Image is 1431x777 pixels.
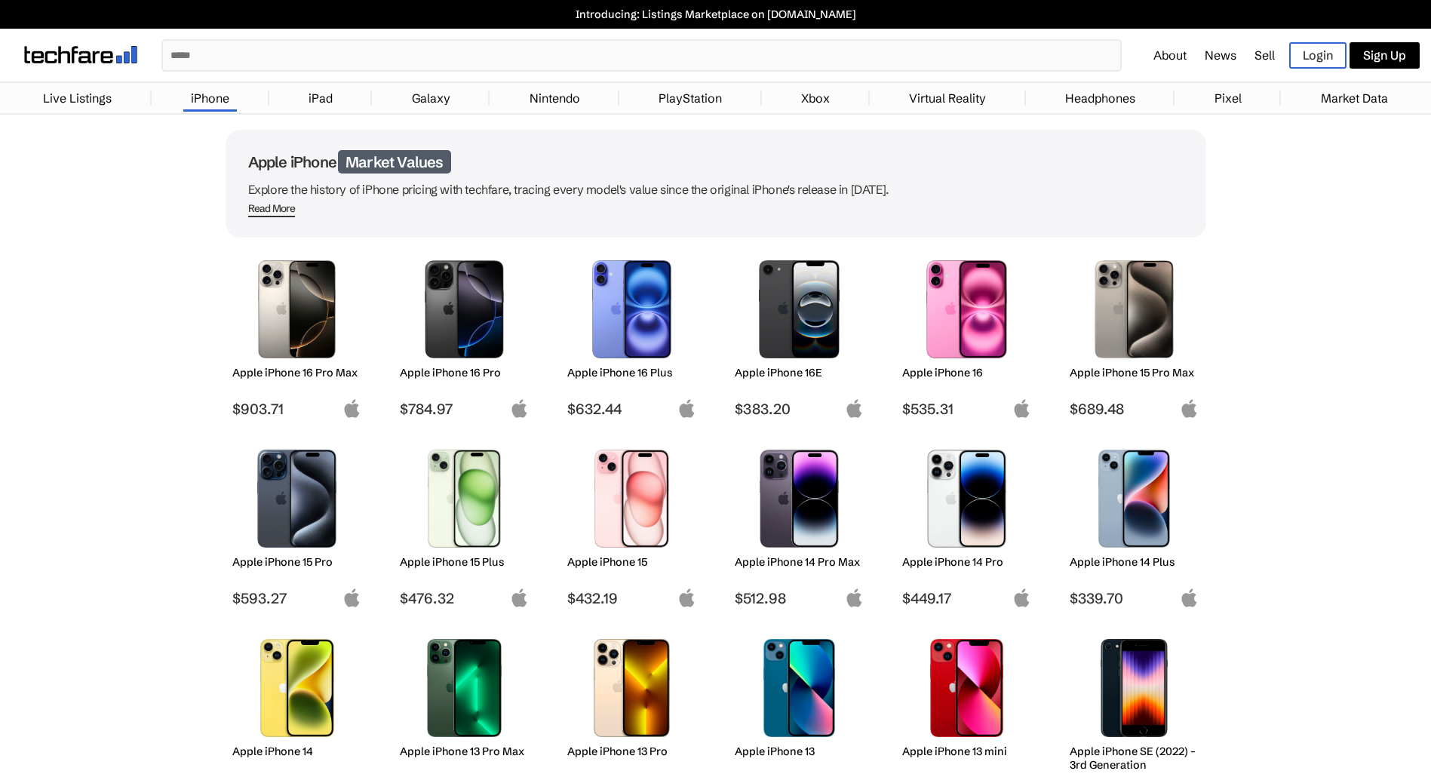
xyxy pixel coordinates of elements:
a: iPhone 16 Apple iPhone 16 $535.31 apple-logo [895,253,1039,418]
img: iPhone 13 Pro Max [411,639,517,737]
img: iPhone 13 mini [914,639,1020,737]
img: techfare logo [24,46,137,63]
a: iPad [301,83,340,113]
img: iPhone 15 Pro Max [1081,260,1187,358]
span: $593.27 [232,589,361,607]
img: iPhone 14 Plus [1081,450,1187,548]
img: iPhone 13 Pro [579,639,685,737]
a: iPhone 15 Plus Apple iPhone 15 Plus $476.32 apple-logo [393,442,536,607]
span: Market Values [338,150,451,174]
a: Virtual Reality [901,83,993,113]
span: $476.32 [400,589,529,607]
h2: Apple iPhone 14 Pro Max [735,555,864,569]
h2: Apple iPhone 15 Pro Max [1070,366,1199,379]
img: iPhone 16 Pro [411,260,517,358]
img: apple-logo [342,399,361,418]
a: Sell [1254,48,1275,63]
span: $535.31 [902,400,1031,418]
a: Xbox [794,83,837,113]
a: iPhone 16 Pro Apple iPhone 16 Pro $784.97 apple-logo [393,253,536,418]
h2: Apple iPhone 13 Pro [567,745,696,758]
img: apple-logo [677,399,696,418]
img: apple-logo [845,399,864,418]
h2: Apple iPhone 13 Pro Max [400,745,529,758]
span: Read More [248,202,296,217]
img: apple-logo [1180,399,1199,418]
a: Galaxy [404,83,458,113]
span: $383.20 [735,400,864,418]
h2: Apple iPhone 16 Plus [567,366,696,379]
a: iPhone 16E Apple iPhone 16E $383.20 apple-logo [728,253,871,418]
img: iPhone 16 Plus [579,260,685,358]
a: Nintendo [522,83,588,113]
h2: Apple iPhone 16E [735,366,864,379]
a: Live Listings [35,83,119,113]
h2: Apple iPhone 13 [735,745,864,758]
a: iPhone 15 Pro Max Apple iPhone 15 Pro Max $689.48 apple-logo [1063,253,1206,418]
a: About [1153,48,1187,63]
span: $689.48 [1070,400,1199,418]
img: iPhone 14 Pro Max [746,450,852,548]
a: iPhone 14 Plus Apple iPhone 14 Plus $339.70 apple-logo [1063,442,1206,607]
img: apple-logo [845,588,864,607]
h2: Apple iPhone 14 Pro [902,555,1031,569]
a: Sign Up [1350,42,1420,69]
img: apple-logo [1012,588,1031,607]
img: iPhone 13 [746,639,852,737]
img: iPhone 14 Pro [914,450,1020,548]
a: PlayStation [651,83,729,113]
span: $632.44 [567,400,696,418]
img: apple-logo [510,588,529,607]
h2: Apple iPhone 16 [902,366,1031,379]
img: apple-logo [677,588,696,607]
a: iPhone 16 Plus Apple iPhone 16 Plus $632.44 apple-logo [560,253,704,418]
h2: Apple iPhone 16 Pro [400,366,529,379]
a: Login [1289,42,1347,69]
h2: Apple iPhone 15 [567,555,696,569]
img: apple-logo [342,588,361,607]
a: iPhone 14 Pro Max Apple iPhone 14 Pro Max $512.98 apple-logo [728,442,871,607]
a: iPhone 14 Pro Apple iPhone 14 Pro $449.17 apple-logo [895,442,1039,607]
img: iPhone 15 [579,450,685,548]
a: News [1205,48,1236,63]
a: iPhone 15 Apple iPhone 15 $432.19 apple-logo [560,442,704,607]
a: iPhone 15 Pro Apple iPhone 15 Pro $593.27 apple-logo [226,442,369,607]
img: apple-logo [1012,399,1031,418]
h2: Apple iPhone 13 mini [902,745,1031,758]
a: iPhone [183,83,237,113]
a: Headphones [1058,83,1143,113]
span: $784.97 [400,400,529,418]
img: iPhone 16E [746,260,852,358]
img: apple-logo [510,399,529,418]
h2: Apple iPhone SE (2022) - 3rd Generation [1070,745,1199,772]
span: $903.71 [232,400,361,418]
a: Pixel [1207,83,1249,113]
span: $449.17 [902,589,1031,607]
img: iPhone 14 [244,639,350,737]
span: $512.98 [735,589,864,607]
img: iPhone 16 Pro Max [244,260,350,358]
h1: Apple iPhone [248,152,1184,171]
img: iPhone 16 [914,260,1020,358]
h2: Apple iPhone 15 Pro [232,555,361,569]
a: Market Data [1313,83,1396,113]
div: Read More [248,202,296,215]
a: iPhone 16 Pro Max Apple iPhone 16 Pro Max $903.71 apple-logo [226,253,369,418]
span: $339.70 [1070,589,1199,607]
h2: Apple iPhone 15 Plus [400,555,529,569]
img: apple-logo [1180,588,1199,607]
span: $432.19 [567,589,696,607]
img: iPhone SE 3rd Gen [1081,639,1187,737]
img: iPhone 15 Pro [244,450,350,548]
a: Introducing: Listings Marketplace on [DOMAIN_NAME] [8,8,1423,21]
h2: Apple iPhone 14 [232,745,361,758]
img: iPhone 15 Plus [411,450,517,548]
h2: Apple iPhone 16 Pro Max [232,366,361,379]
h2: Apple iPhone 14 Plus [1070,555,1199,569]
p: Explore the history of iPhone pricing with techfare, tracing every model's value since the origin... [248,179,1184,200]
